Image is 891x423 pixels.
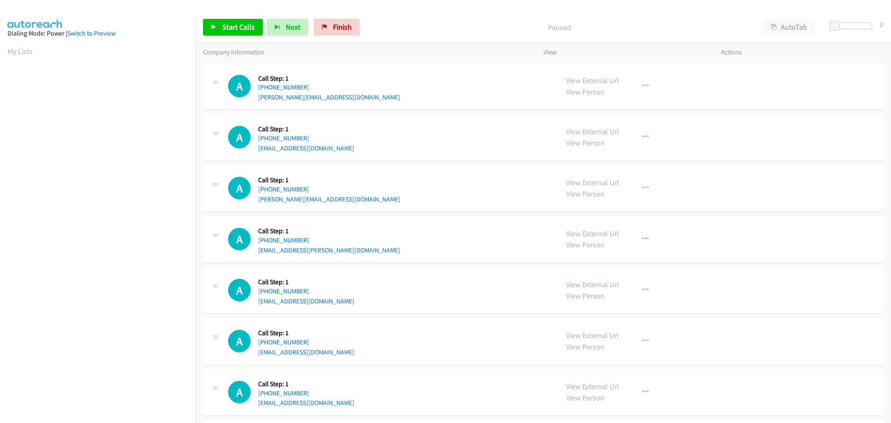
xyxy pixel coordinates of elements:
[203,47,528,57] p: Company Information
[258,144,354,152] a: [EMAIL_ADDRESS][DOMAIN_NAME]
[228,279,251,301] h1: A
[258,329,354,337] h5: Call Step: 1
[258,176,400,184] h5: Call Step: 1
[228,177,251,199] div: The call is yet to be attempted
[228,330,251,352] div: The call is yet to be attempted
[566,127,619,136] a: View External Url
[258,83,309,91] a: [PHONE_NUMBER]
[258,195,400,203] a: [PERSON_NAME][EMAIL_ADDRESS][DOMAIN_NAME]
[228,228,251,250] h1: A
[566,393,604,403] a: View Person
[228,177,251,199] h1: A
[763,19,815,36] button: AutoTab
[566,229,619,238] a: View External Url
[566,280,619,289] a: View External Url
[258,185,309,193] a: [PHONE_NUMBER]
[258,236,309,244] a: [PHONE_NUMBER]
[258,287,309,295] a: [PHONE_NUMBER]
[314,19,360,36] a: Finish
[228,279,251,301] div: The call is yet to be attempted
[258,348,354,356] a: [EMAIL_ADDRESS][DOMAIN_NAME]
[566,138,604,148] a: View Person
[258,399,354,407] a: [EMAIL_ADDRESS][DOMAIN_NAME]
[258,74,400,83] h5: Call Step: 1
[286,22,300,32] span: Next
[258,93,400,101] a: [PERSON_NAME][EMAIL_ADDRESS][DOMAIN_NAME]
[258,297,354,305] a: [EMAIL_ADDRESS][DOMAIN_NAME]
[566,178,619,187] a: View External Url
[258,380,354,388] h5: Call Step: 1
[222,22,255,32] span: Start Calls
[258,338,309,346] a: [PHONE_NUMBER]
[566,342,604,352] a: View Person
[228,381,251,403] div: The call is yet to be attempted
[228,75,251,97] div: The call is yet to be attempted
[566,76,619,85] a: View External Url
[228,228,251,250] div: The call is yet to be attempted
[834,23,872,29] div: Delay between calls (in seconds)
[203,19,263,36] a: Start Calls
[228,126,251,148] div: The call is yet to be attempted
[8,28,188,38] div: Dialing Mode: Power |
[258,246,400,254] a: [EMAIL_ADDRESS][PERSON_NAME][DOMAIN_NAME]
[566,87,604,97] a: View Person
[258,134,309,142] a: [PHONE_NUMBER]
[880,19,883,30] div: 0
[721,47,883,57] p: Actions
[67,29,116,37] a: Switch to Preview
[258,389,309,397] a: [PHONE_NUMBER]
[228,126,251,148] h1: A
[566,331,619,340] a: View External Url
[228,75,251,97] h1: A
[258,125,354,133] h5: Call Step: 1
[543,47,706,57] p: View
[228,330,251,352] h1: A
[258,227,400,235] h5: Call Step: 1
[258,278,354,286] h5: Call Step: 1
[566,240,604,250] a: View Person
[8,46,33,56] a: My Lists
[228,381,251,403] h1: A
[566,189,604,199] a: View Person
[371,22,748,33] p: Paused
[566,382,619,391] a: View External Url
[566,291,604,301] a: View Person
[267,19,308,36] button: Next
[333,22,352,32] span: Finish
